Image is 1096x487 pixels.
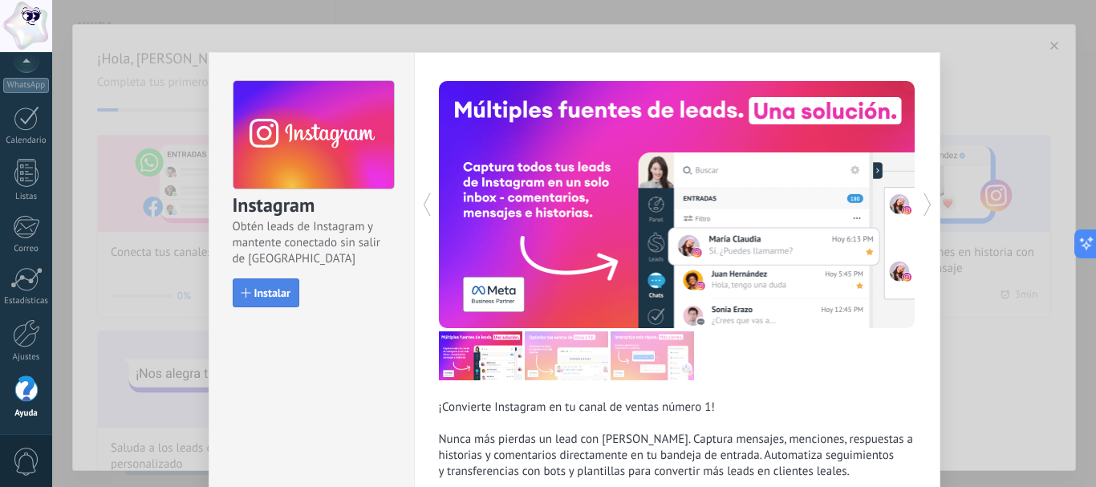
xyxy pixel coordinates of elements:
[233,193,393,219] h3: Instagram
[3,192,50,202] div: Listas
[3,136,50,146] div: Calendario
[3,78,49,93] div: WhatsApp
[3,244,50,254] div: Correo
[611,331,694,380] img: com_instagram_tour_3_es.png
[525,331,608,380] img: com_instagram_tour_2_es.png
[233,278,299,307] button: Instalar
[233,219,393,267] span: Obtén leads de Instagram y mantente conectado sin salir de [GEOGRAPHIC_DATA]
[254,287,290,298] span: Instalar
[439,331,522,380] img: com_instagram_tour_1_es.png
[3,408,50,419] div: Ayuda
[3,296,50,306] div: Estadísticas
[3,352,50,363] div: Ajustes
